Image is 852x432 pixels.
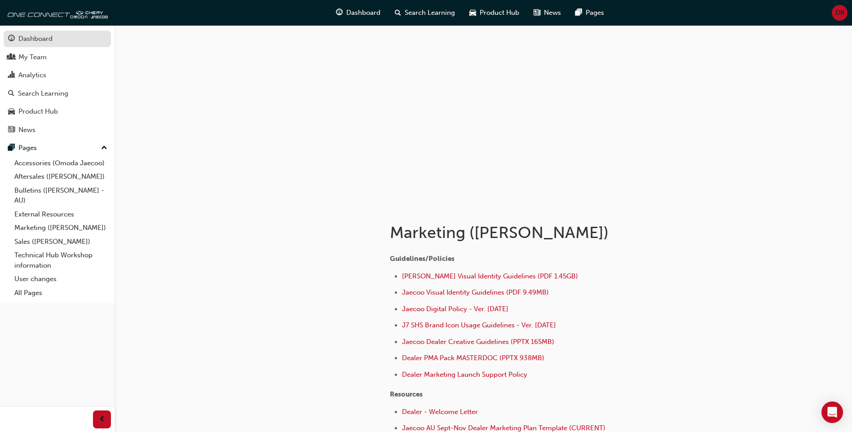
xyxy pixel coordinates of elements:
a: Dealer - Welcome Letter [402,408,478,416]
a: Dealer PMA Pack MASTERDOC (PPTX 938MB) [402,354,544,362]
a: news-iconNews [526,4,568,22]
a: My Team [4,49,111,66]
a: External Resources [11,207,111,221]
div: Search Learning [18,88,68,99]
span: news-icon [8,126,15,134]
a: Jaecoo Dealer Creative Guidelines (PPTX 165MB) [402,338,554,346]
img: oneconnect [4,4,108,22]
span: prev-icon [99,414,106,425]
span: search-icon [8,90,14,98]
div: Dashboard [18,34,53,44]
a: Jaecoo AU Sept-Nov Dealer Marketing Plan Template (CURRENT) [402,424,605,432]
h1: Marketing ([PERSON_NAME]) [390,223,684,242]
span: News [544,8,561,18]
div: My Team [18,52,47,62]
a: Bulletins ([PERSON_NAME] - AU) [11,184,111,207]
a: Dashboard [4,31,111,47]
a: Aftersales ([PERSON_NAME]) [11,170,111,184]
a: Dealer Marketing Launch Support Policy [402,370,527,379]
span: pages-icon [8,144,15,152]
span: search-icon [395,7,401,18]
button: Pages [4,140,111,156]
a: Product Hub [4,103,111,120]
span: pages-icon [575,7,582,18]
span: news-icon [534,7,540,18]
a: Jaecoo Digital Policy - Ver. [DATE] [402,305,508,313]
a: Jaecoo Visual Identity Guidelines (PDF 9.49MB) [402,288,549,296]
a: [PERSON_NAME] Visual Identity Guidelines (PDF 1.45GB) [402,272,578,280]
span: guage-icon [8,35,15,43]
a: Analytics [4,67,111,84]
span: up-icon [101,142,107,154]
div: Pages [18,143,37,153]
a: pages-iconPages [568,4,611,22]
button: DashboardMy TeamAnalyticsSearch LearningProduct HubNews [4,29,111,140]
span: DK [835,8,844,18]
span: Product Hub [480,8,519,18]
button: DK [832,5,848,21]
a: News [4,122,111,138]
span: people-icon [8,53,15,62]
div: News [18,125,35,135]
div: Product Hub [18,106,58,117]
a: Technical Hub Workshop information [11,248,111,272]
a: Marketing ([PERSON_NAME]) [11,221,111,235]
a: Sales ([PERSON_NAME]) [11,235,111,249]
div: Analytics [18,70,46,80]
div: Open Intercom Messenger [821,401,843,423]
span: car-icon [469,7,476,18]
span: car-icon [8,108,15,116]
a: guage-iconDashboard [329,4,388,22]
span: Dashboard [346,8,380,18]
span: chart-icon [8,71,15,79]
a: search-iconSearch Learning [388,4,462,22]
a: Accessories (Omoda Jaecoo) [11,156,111,170]
span: guage-icon [336,7,343,18]
span: Guidelines/Policies [390,255,455,263]
a: Search Learning [4,85,111,102]
a: All Pages [11,286,111,300]
span: Resources [390,390,423,398]
span: Pages [586,8,604,18]
span: Search Learning [405,8,455,18]
a: J7 SHS Brand Icon Usage Guidelines - Ver. [DATE] [402,321,556,329]
a: User changes [11,272,111,286]
a: car-iconProduct Hub [462,4,526,22]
